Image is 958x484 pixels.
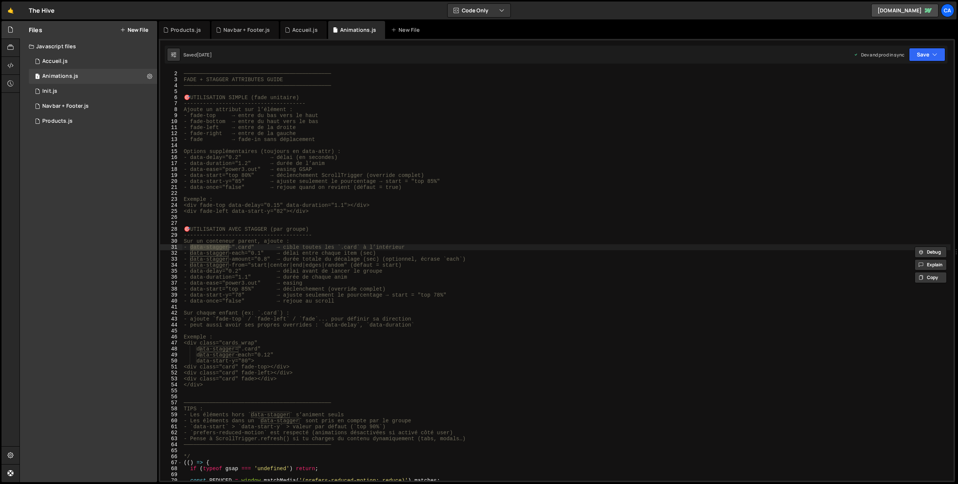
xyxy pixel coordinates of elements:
[160,232,182,238] div: 29
[160,89,182,95] div: 5
[160,250,182,256] div: 32
[160,208,182,214] div: 25
[160,448,182,454] div: 65
[171,26,201,34] div: Products.js
[183,52,212,58] div: Saved
[160,346,182,352] div: 48
[160,328,182,334] div: 45
[160,466,182,472] div: 68
[160,388,182,394] div: 55
[42,88,57,95] div: Init.js
[391,26,422,34] div: New File
[160,454,182,460] div: 66
[160,125,182,131] div: 11
[1,1,20,19] a: 🤙
[160,268,182,274] div: 35
[29,6,55,15] div: The Hive
[42,73,78,80] div: Animations.js
[160,358,182,364] div: 50
[160,286,182,292] div: 38
[160,160,182,166] div: 17
[160,148,182,154] div: 15
[223,26,270,34] div: Navbar + Footer.js
[160,71,182,77] div: 2
[29,54,157,69] div: 17034/46801.js
[160,406,182,412] div: 58
[340,26,376,34] div: Animations.js
[160,137,182,143] div: 13
[160,220,182,226] div: 27
[448,4,510,17] button: Code Only
[35,74,40,80] span: 1
[29,99,157,114] div: 17034/47476.js
[915,259,947,270] button: Explain
[29,69,157,84] div: 17034/46849.js
[160,238,182,244] div: 30
[160,442,182,448] div: 64
[160,166,182,172] div: 18
[29,26,42,34] h2: Files
[160,400,182,406] div: 57
[160,304,182,310] div: 41
[160,376,182,382] div: 53
[42,103,89,110] div: Navbar + Footer.js
[160,430,182,436] div: 62
[941,4,954,17] a: Ca
[909,48,945,61] button: Save
[160,113,182,119] div: 9
[160,244,182,250] div: 31
[160,436,182,442] div: 63
[160,184,182,190] div: 21
[160,460,182,466] div: 67
[160,292,182,298] div: 39
[160,412,182,418] div: 59
[160,334,182,340] div: 46
[160,214,182,220] div: 26
[160,418,182,424] div: 60
[915,246,947,258] button: Debug
[197,52,212,58] div: [DATE]
[160,298,182,304] div: 40
[160,322,182,328] div: 44
[160,202,182,208] div: 24
[160,256,182,262] div: 33
[160,131,182,137] div: 12
[29,114,157,129] div: 17034/47579.js
[160,280,182,286] div: 37
[160,119,182,125] div: 10
[29,84,157,99] div: 17034/46803.js
[160,274,182,280] div: 36
[42,58,68,65] div: Accueil.js
[871,4,939,17] a: [DOMAIN_NAME]
[160,364,182,370] div: 51
[854,52,904,58] div: Dev and prod in sync
[160,95,182,101] div: 6
[160,352,182,358] div: 49
[915,272,947,283] button: Copy
[160,226,182,232] div: 28
[160,370,182,376] div: 52
[160,424,182,430] div: 61
[160,172,182,178] div: 19
[120,27,148,33] button: New File
[160,107,182,113] div: 8
[160,83,182,89] div: 4
[160,196,182,202] div: 23
[20,39,157,54] div: Javascript files
[160,472,182,478] div: 69
[160,382,182,388] div: 54
[160,77,182,83] div: 3
[160,178,182,184] div: 20
[160,154,182,160] div: 16
[160,478,182,484] div: 70
[160,340,182,346] div: 47
[160,316,182,322] div: 43
[160,101,182,107] div: 7
[160,143,182,148] div: 14
[292,26,318,34] div: Accueil.js
[160,310,182,316] div: 42
[42,118,73,125] div: Products.js
[160,190,182,196] div: 22
[160,394,182,400] div: 56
